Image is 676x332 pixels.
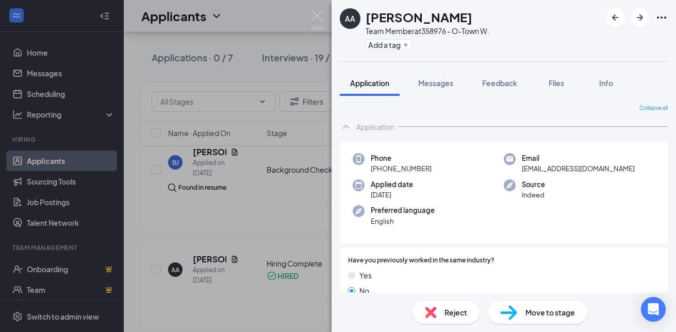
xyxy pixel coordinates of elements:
[549,78,564,88] span: Files
[522,190,545,200] span: Indeed
[340,121,352,133] svg: ChevronUp
[366,8,472,26] h1: [PERSON_NAME]
[599,78,613,88] span: Info
[522,153,635,163] span: Email
[359,270,372,281] span: Yes
[631,8,649,27] button: ArrowRight
[371,153,432,163] span: Phone
[482,78,517,88] span: Feedback
[655,11,668,24] svg: Ellipses
[403,42,409,48] svg: Plus
[418,78,453,88] span: Messages
[641,297,666,322] div: Open Intercom Messenger
[371,205,435,215] span: Preferred language
[371,190,413,200] span: [DATE]
[371,179,413,190] span: Applied date
[525,307,575,318] span: Move to stage
[634,11,646,24] svg: ArrowRight
[609,11,621,24] svg: ArrowLeftNew
[371,216,435,226] span: English
[522,163,635,174] span: [EMAIL_ADDRESS][DOMAIN_NAME]
[444,307,467,318] span: Reject
[366,39,411,50] button: PlusAdd a tag
[350,78,389,88] span: Application
[371,163,432,174] span: [PHONE_NUMBER]
[639,104,668,112] span: Collapse all
[345,13,355,24] div: AA
[359,285,369,296] span: No
[522,179,545,190] span: Source
[348,256,494,265] span: Have you previously worked in the same industry?
[606,8,624,27] button: ArrowLeftNew
[356,122,394,132] div: Application
[366,26,489,36] div: Team Member at 358976 - O-Town W.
